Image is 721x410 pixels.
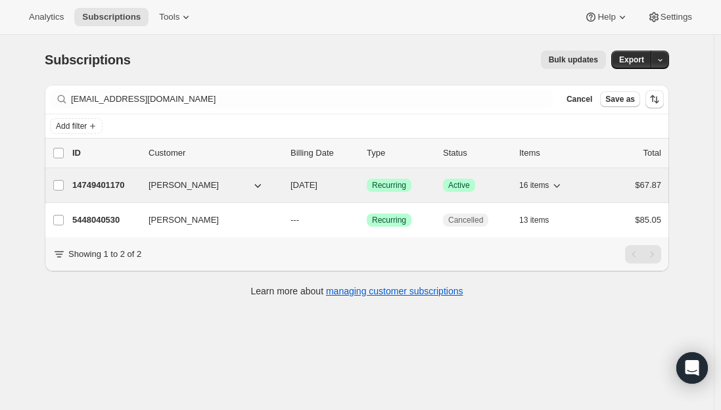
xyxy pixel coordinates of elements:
span: Cancel [567,94,592,104]
button: Save as [600,91,640,107]
div: 5448040530[PERSON_NAME]---SuccessRecurringCancelled13 items$85.05 [72,211,661,229]
button: Bulk updates [541,51,606,69]
span: Subscriptions [82,12,141,22]
span: [PERSON_NAME] [149,179,219,192]
span: Settings [661,12,692,22]
span: Recurring [372,180,406,191]
div: 14749401170[PERSON_NAME][DATE]SuccessRecurringSuccessActive16 items$67.87 [72,176,661,194]
button: Analytics [21,8,72,26]
button: 16 items [519,176,563,194]
span: Help [597,12,615,22]
span: $85.05 [635,215,661,225]
span: --- [291,215,299,225]
button: Subscriptions [74,8,149,26]
span: Bulk updates [549,55,598,65]
p: Billing Date [291,147,356,160]
a: managing customer subscriptions [326,286,463,296]
span: Cancelled [448,215,483,225]
span: 13 items [519,215,549,225]
p: Customer [149,147,280,160]
button: Add filter [50,118,103,134]
span: 16 items [519,180,549,191]
button: Cancel [561,91,597,107]
span: Save as [605,94,635,104]
div: Items [519,147,585,160]
button: Export [611,51,652,69]
button: 13 items [519,211,563,229]
span: Export [619,55,644,65]
p: Status [443,147,509,160]
span: Analytics [29,12,64,22]
p: 5448040530 [72,214,138,227]
span: [PERSON_NAME] [149,214,219,227]
button: Help [576,8,636,26]
span: [DATE] [291,180,317,190]
div: Open Intercom Messenger [676,352,708,384]
span: Tools [159,12,179,22]
button: Sort the results [645,90,664,108]
nav: Pagination [625,245,661,263]
button: [PERSON_NAME] [141,175,272,196]
input: Filter subscribers [71,90,553,108]
span: Recurring [372,215,406,225]
div: IDCustomerBilling DateTypeStatusItemsTotal [72,147,661,160]
p: Showing 1 to 2 of 2 [68,248,141,261]
p: ID [72,147,138,160]
span: Add filter [56,121,87,131]
button: Settings [640,8,700,26]
span: Subscriptions [45,53,131,67]
p: 14749401170 [72,179,138,192]
p: Learn more about [251,285,463,298]
div: Type [367,147,432,160]
button: Tools [151,8,200,26]
p: Total [643,147,661,160]
button: [PERSON_NAME] [141,210,272,231]
span: $67.87 [635,180,661,190]
span: Active [448,180,470,191]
